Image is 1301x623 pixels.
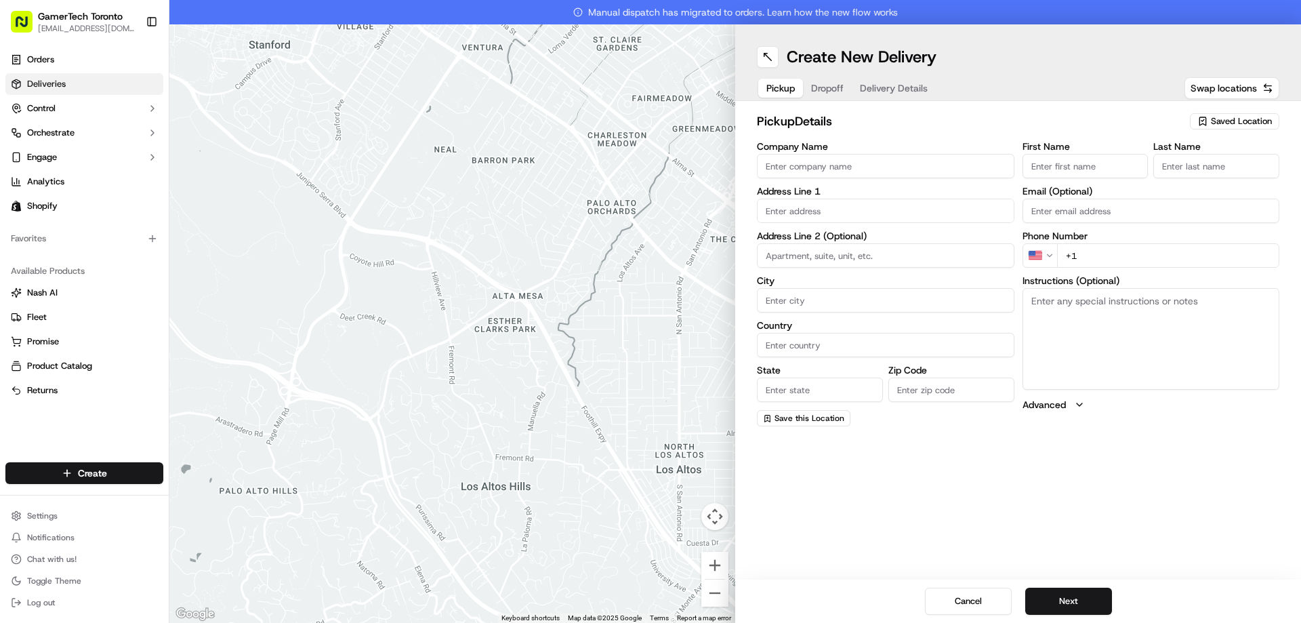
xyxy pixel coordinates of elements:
[78,466,107,480] span: Create
[1023,199,1280,223] input: Enter email address
[27,303,104,317] span: Knowledge Base
[42,210,110,221] span: [PERSON_NAME]
[5,306,163,328] button: Fleet
[14,304,24,315] div: 📗
[5,49,163,71] a: Orders
[1153,142,1279,151] label: Last Name
[757,333,1014,357] input: Enter country
[757,112,1182,131] h2: pickup Details
[568,614,642,622] span: Map data ©2025 Google
[27,102,56,115] span: Control
[27,597,55,608] span: Log out
[757,142,1014,151] label: Company Name
[27,384,58,397] span: Returns
[5,73,163,95] a: Deliveries
[925,588,1012,615] button: Cancel
[11,287,158,299] a: Nash AI
[1057,243,1280,268] input: Enter phone number
[501,614,560,623] button: Keyboard shortcuts
[38,23,135,34] button: [EMAIL_ADDRESS][DOMAIN_NAME]
[5,146,163,168] button: Engage
[787,46,936,68] h1: Create New Delivery
[650,614,669,622] a: Terms (opens in new tab)
[109,298,223,322] a: 💻API Documentation
[1184,77,1279,99] button: Swap locations
[27,151,57,163] span: Engage
[757,378,883,402] input: Enter state
[14,54,247,76] p: Welcome 👋
[61,143,186,154] div: We're available if you need us!
[1025,588,1112,615] button: Next
[14,129,38,154] img: 1736555255976-a54dd68f-1ca7-489b-9aae-adbdc363a1c4
[112,247,117,258] span: •
[5,550,163,569] button: Chat with us!
[757,186,1014,196] label: Address Line 1
[14,234,35,256] img: Grace Nketiah
[1023,276,1280,285] label: Instructions (Optional)
[5,462,163,484] button: Create
[14,197,35,219] img: Brigitte Vinadas
[96,336,164,346] a: Powered byPylon
[27,360,92,372] span: Product Catalog
[230,134,247,150] button: Start new chat
[701,580,728,607] button: Zoom out
[1023,186,1280,196] label: Email (Optional)
[210,174,247,190] button: See all
[38,9,123,23] button: GamerTech Toronto
[1023,142,1149,151] label: First Name
[757,288,1014,313] input: Enter city
[27,287,58,299] span: Nash AI
[115,304,125,315] div: 💻
[888,378,1014,402] input: Enter zip code
[5,506,163,525] button: Settings
[1023,154,1149,178] input: Enter first name
[757,365,883,375] label: State
[173,605,218,623] img: Google
[112,210,117,221] span: •
[27,311,47,323] span: Fleet
[11,384,158,397] a: Returns
[173,605,218,623] a: Open this area in Google Maps (opens a new window)
[27,532,75,543] span: Notifications
[27,78,66,90] span: Deliveries
[1023,398,1066,411] label: Advanced
[27,54,54,66] span: Orders
[757,154,1014,178] input: Enter company name
[128,303,218,317] span: API Documentation
[757,199,1014,223] input: Enter address
[5,331,163,353] button: Promise
[1023,231,1280,241] label: Phone Number
[1153,154,1279,178] input: Enter last name
[11,360,158,372] a: Product Catalog
[5,171,163,193] a: Analytics
[120,247,148,258] span: [DATE]
[677,614,731,622] a: Report a map error
[766,81,795,95] span: Pickup
[11,336,158,348] a: Promise
[5,195,163,217] a: Shopify
[27,510,58,521] span: Settings
[5,355,163,377] button: Product Catalog
[5,98,163,119] button: Control
[27,200,58,212] span: Shopify
[5,260,163,282] div: Available Products
[27,576,81,586] span: Toggle Theme
[27,336,59,348] span: Promise
[27,554,77,565] span: Chat with us!
[120,210,148,221] span: [DATE]
[1190,112,1279,131] button: Saved Location
[11,201,22,212] img: Shopify logo
[135,336,164,346] span: Pylon
[775,413,844,424] span: Save this Location
[5,122,163,144] button: Orchestrate
[757,410,850,426] button: Save this Location
[35,87,244,102] input: Got a question? Start typing here...
[1211,115,1272,127] span: Saved Location
[11,311,158,323] a: Fleet
[61,129,222,143] div: Start new chat
[811,81,844,95] span: Dropoff
[27,247,38,258] img: 1736555255976-a54dd68f-1ca7-489b-9aae-adbdc363a1c4
[5,228,163,249] div: Favorites
[5,282,163,304] button: Nash AI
